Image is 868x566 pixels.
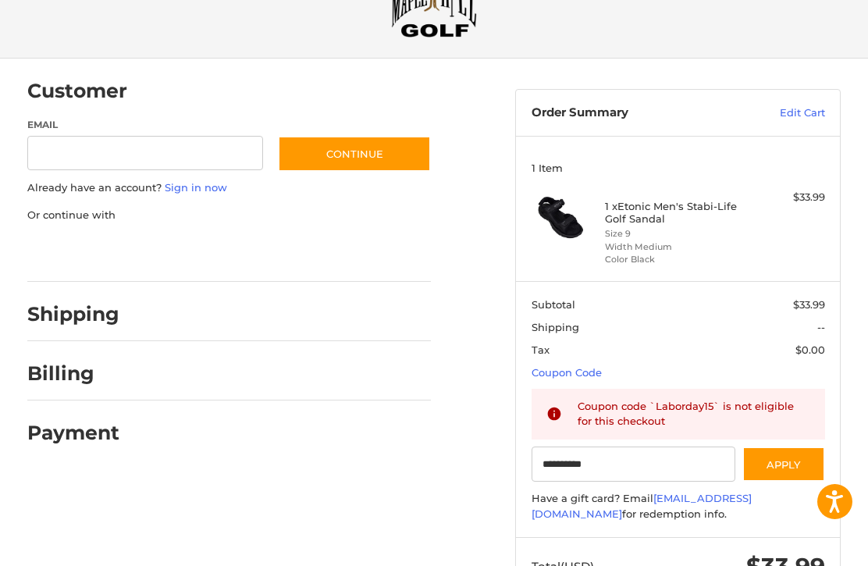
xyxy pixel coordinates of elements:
span: Subtotal [532,298,575,311]
p: Already have an account? [27,180,432,196]
h2: Payment [27,421,119,445]
button: Continue [278,136,431,172]
div: Have a gift card? Email for redemption info. [532,491,825,522]
h2: Shipping [27,302,119,326]
iframe: PayPal-venmo [286,238,404,266]
h3: 1 Item [532,162,825,174]
iframe: PayPal-paypal [22,238,139,266]
input: Gift Certificate or Coupon Code [532,447,735,482]
button: Apply [742,447,825,482]
a: [EMAIL_ADDRESS][DOMAIN_NAME] [532,492,752,520]
label: Email [27,118,263,132]
h4: 1 x Etonic Men's Stabi-Life Golf Sandal [605,200,748,226]
span: $0.00 [795,344,825,356]
span: Tax [532,344,550,356]
span: -- [817,321,825,333]
li: Size 9 [605,227,748,240]
a: Sign in now [165,181,227,194]
h2: Customer [27,79,127,103]
p: Or continue with [27,208,432,223]
a: Coupon Code [532,366,602,379]
a: Edit Cart [731,105,825,121]
span: $33.99 [793,298,825,311]
li: Color Black [605,253,748,266]
h2: Billing [27,361,119,386]
iframe: PayPal-paylater [155,238,272,266]
h3: Order Summary [532,105,731,121]
div: $33.99 [752,190,825,205]
li: Width Medium [605,240,748,254]
iframe: Google Customer Reviews [739,524,868,566]
div: Coupon code `Laborday15` is not eligible for this checkout [578,399,810,429]
span: Shipping [532,321,579,333]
